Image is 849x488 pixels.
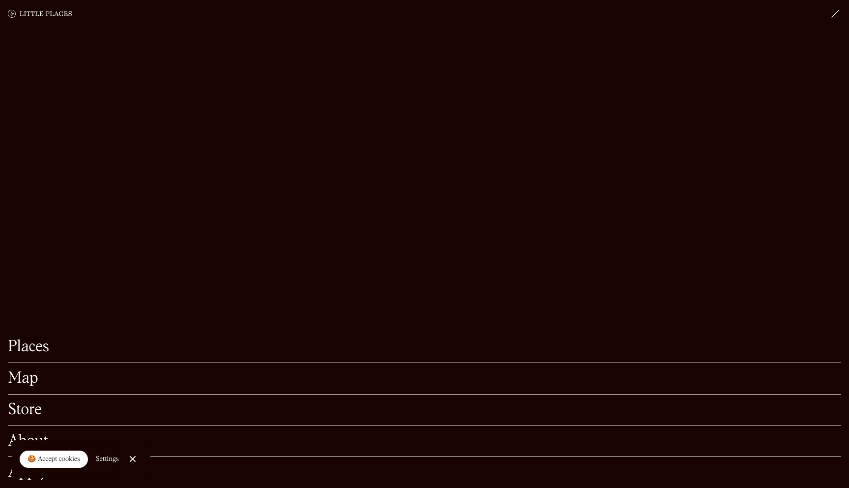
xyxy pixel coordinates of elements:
a: Close Cookie Popup [123,449,142,469]
a: Places [8,339,841,355]
a: About [8,434,841,449]
a: Store [8,402,841,418]
a: 🍪 Accept cookies [20,451,88,468]
div: Settings [96,456,119,462]
a: Apply [8,465,841,480]
a: Settings [96,448,119,470]
div: 🍪 Accept cookies [28,455,80,464]
a: Map [8,371,841,386]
